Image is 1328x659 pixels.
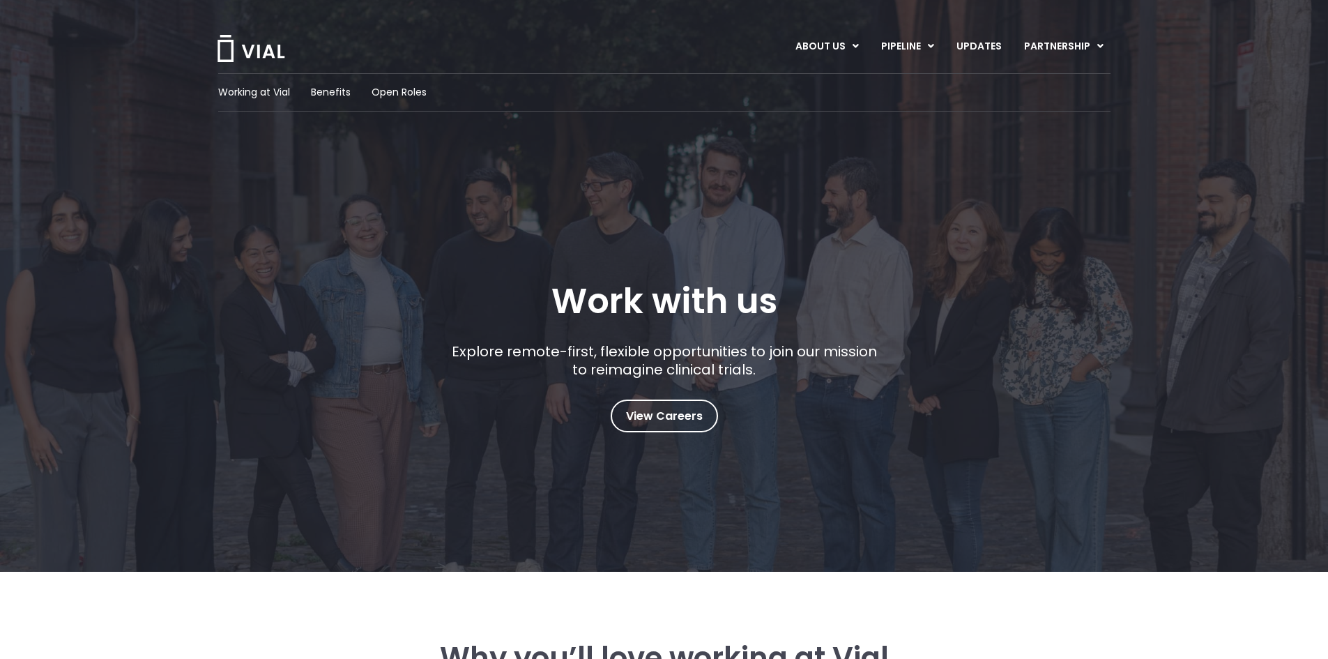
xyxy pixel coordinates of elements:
a: PIPELINEMenu Toggle [870,35,945,59]
h1: Work with us [551,281,777,321]
span: View Careers [626,407,703,425]
a: UPDATES [945,35,1012,59]
a: Benefits [311,85,351,100]
a: PARTNERSHIPMenu Toggle [1013,35,1115,59]
a: Open Roles [372,85,427,100]
a: ABOUT USMenu Toggle [784,35,869,59]
p: Explore remote-first, flexible opportunities to join our mission to reimagine clinical trials. [446,342,882,379]
a: View Careers [611,400,718,432]
a: Working at Vial [218,85,290,100]
img: Vial Logo [216,35,286,62]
